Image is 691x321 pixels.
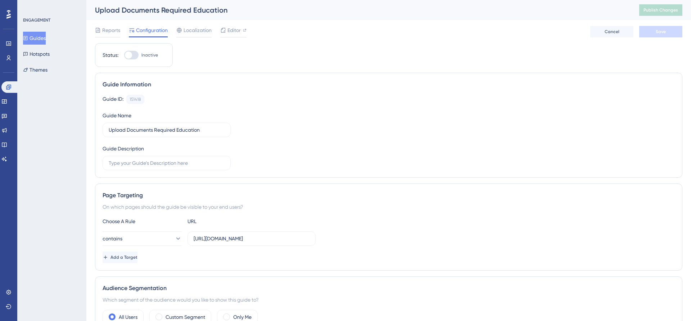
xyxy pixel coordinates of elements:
[656,29,666,35] span: Save
[103,295,675,304] div: Which segment of the audience would you like to show this guide to?
[639,26,682,37] button: Save
[188,217,267,226] div: URL
[590,26,633,37] button: Cancel
[23,17,50,23] div: ENGAGEMENT
[110,254,137,260] span: Add a Target
[95,5,621,15] div: Upload Documents Required Education
[136,26,168,35] span: Configuration
[23,63,48,76] button: Themes
[103,234,122,243] span: contains
[103,231,182,246] button: contains
[109,159,225,167] input: Type your Guide’s Description here
[643,7,678,13] span: Publish Changes
[605,29,619,35] span: Cancel
[227,26,241,35] span: Editor
[103,252,137,263] button: Add a Target
[23,32,46,45] button: Guides
[23,48,50,60] button: Hotspots
[103,80,675,89] div: Guide Information
[103,191,675,200] div: Page Targeting
[141,52,158,58] span: Inactive
[103,144,144,153] div: Guide Description
[103,217,182,226] div: Choose A Rule
[103,111,131,120] div: Guide Name
[103,51,118,59] div: Status:
[103,95,123,104] div: Guide ID:
[194,235,310,243] input: yourwebsite.com/path
[103,203,675,211] div: On which pages should the guide be visible to your end users?
[102,26,120,35] span: Reports
[184,26,212,35] span: Localization
[130,96,141,102] div: 151418
[109,126,225,134] input: Type your Guide’s Name here
[639,4,682,16] button: Publish Changes
[103,284,675,293] div: Audience Segmentation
